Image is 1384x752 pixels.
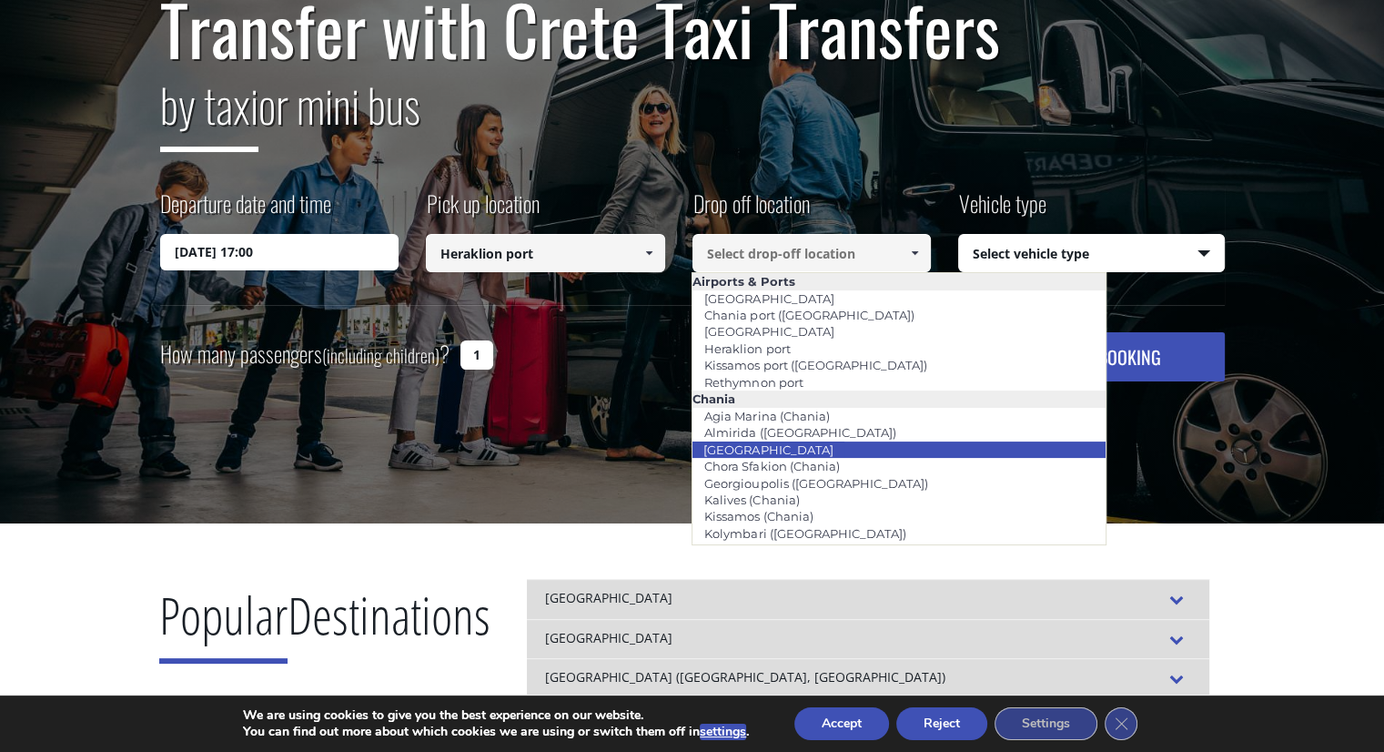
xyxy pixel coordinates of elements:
div: [GEOGRAPHIC_DATA] [527,619,1209,659]
a: Kalives (Chania) [692,487,811,513]
input: Select drop-off location [692,234,932,272]
div: [GEOGRAPHIC_DATA] ([GEOGRAPHIC_DATA], [GEOGRAPHIC_DATA]) [527,658,1209,698]
a: Rethymnon port [692,370,814,395]
a: Show All Items [633,234,663,272]
p: You can find out more about which cookies we are using or switch them off in . [243,724,749,740]
span: by taxi [160,70,258,152]
label: Departure date and time [160,188,331,234]
label: Pick up location [426,188,540,234]
h2: or mini bus [160,67,1225,166]
button: Accept [794,707,889,740]
button: Close GDPR Cookie Banner [1105,707,1137,740]
a: Chora Sfakion (Chania) [692,453,851,479]
button: settings [700,724,746,740]
div: [GEOGRAPHIC_DATA] [527,579,1209,619]
a: Chania port ([GEOGRAPHIC_DATA]) [692,302,925,328]
label: Vehicle type [958,188,1046,234]
small: (including children) [322,341,439,369]
a: Agia Marina (Chania) [692,403,841,429]
input: Select pickup location [426,234,665,272]
a: [GEOGRAPHIC_DATA] [692,437,844,462]
a: Georgioupolis ([GEOGRAPHIC_DATA]) [692,471,939,496]
a: [GEOGRAPHIC_DATA] [692,319,845,344]
p: We are using cookies to give you the best experience on our website. [243,707,749,724]
a: Heraklion port [692,336,802,361]
span: Popular [159,580,288,664]
a: Kissamos (Chania) [692,503,824,529]
li: Airports & Ports [692,273,1105,290]
a: Show All Items [900,234,930,272]
a: Almirida ([GEOGRAPHIC_DATA]) [692,420,907,445]
button: Reject [896,707,987,740]
span: Select vehicle type [959,235,1224,273]
button: Settings [995,707,1097,740]
a: Kolymbari ([GEOGRAPHIC_DATA]) [692,521,917,546]
h2: Destinations [159,579,490,677]
a: Kissamos port ([GEOGRAPHIC_DATA]) [692,352,938,378]
li: Chania [692,391,1105,407]
a: [GEOGRAPHIC_DATA] [692,286,845,311]
label: Drop off location [692,188,810,234]
label: How many passengers ? [160,332,450,377]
